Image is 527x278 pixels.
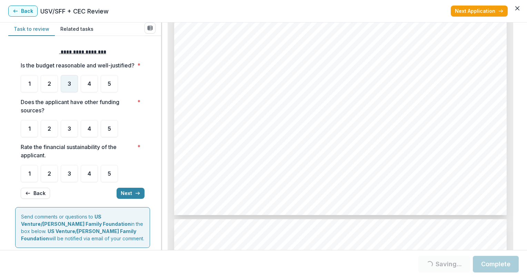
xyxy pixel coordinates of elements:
button: View all reviews [145,22,156,34]
p: USV/SFF + CEC Review [40,7,109,16]
span: nutritional education to children, seniors, working adults, single parents, veterans, people [194,134,458,140]
button: Saving... [418,256,470,272]
span: meal gap. We are thankful for every hunger-relief organization sharing the mission to end hunger [194,53,481,60]
p: Rate the financial sustainability of the applicant. [21,143,135,159]
span: 3 [68,171,71,176]
button: Task to review [8,22,55,36]
button: Back [21,188,50,199]
span: 4 [88,81,91,86]
span: 4 [88,126,91,131]
span: 2 [48,171,51,176]
span: 3 [68,81,71,86]
p: Does the applicant have other funding sources? [21,98,135,114]
span: communities, spanning from mobile pop-up pantries, agency-supported permanent pantries, snack [194,152,486,158]
span: 5 [108,171,111,176]
span: Additional Information & Attachments [194,71,315,78]
span: 1 [28,81,31,86]
span: 2 [48,81,51,86]
span: 1 [28,171,31,176]
span: 1 [28,126,31,131]
span: Would you like to provide any additional information? [194,88,394,96]
button: Next [117,188,145,199]
span: [US_STATE] span across numerous demographics, coming from all walks of life. We distribute food and [194,125,502,131]
strong: US Venture/[PERSON_NAME] Family Foundation [21,228,136,241]
span: 3 [68,126,71,131]
span: for our community members. [194,62,279,69]
span: combat food insecurity and illiteracy. While Hunger Fight moves approximately 4 million meals, [194,17,475,24]
button: Close [512,3,523,14]
button: Back [8,6,38,17]
span: 4 [88,171,91,176]
span: 5 [108,126,111,131]
span: experiencing homelessness, and more. Our distributions reflect the needs of individual [194,143,450,149]
span: Page: 6 [467,190,487,196]
span: FNEFL closed 2024 distributing 30 million meals. [194,26,339,33]
span: Even with the services of FNEFL, Northeast and [GEOGRAPHIC_DATA][US_STATE] faces a 50 million annual [194,44,522,51]
button: Related tasks [55,22,99,36]
span: GENERAL: People who experience hunger and food insecurity in Northeast and [GEOGRAPHIC_DATA] [194,116,503,123]
span: 2 [48,126,51,131]
button: Complete [473,256,519,272]
p: Is the budget reasonable and well-justified? [21,61,135,69]
div: Send comments or questions to in the box below. will be notified via email of your comment. [15,207,150,248]
span: 5 [108,81,111,86]
span: Regional Food Bank of [GEOGRAPHIC_DATA][US_STATE], Inc. - 2025 - Grant Application [194,235,419,240]
span: meals for children in school, school-embedded pantries, nutrition boxes that are diet-specific [194,161,467,167]
button: Next Application [451,6,508,17]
